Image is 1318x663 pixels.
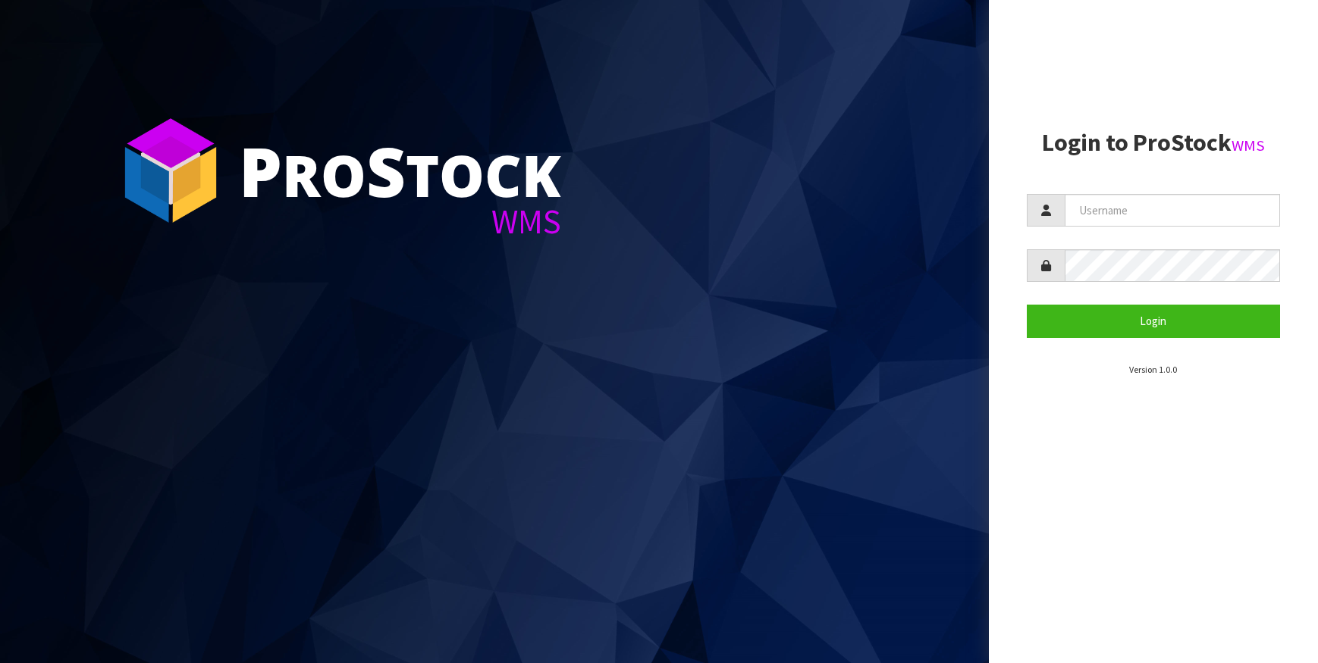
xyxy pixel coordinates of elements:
h2: Login to ProStock [1027,130,1281,156]
img: ProStock Cube [114,114,228,227]
button: Login [1027,305,1281,337]
div: ro tock [239,136,561,205]
small: WMS [1232,136,1265,155]
span: S [366,124,406,217]
span: P [239,124,282,217]
div: WMS [239,205,561,239]
small: Version 1.0.0 [1129,364,1177,375]
input: Username [1065,194,1281,227]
